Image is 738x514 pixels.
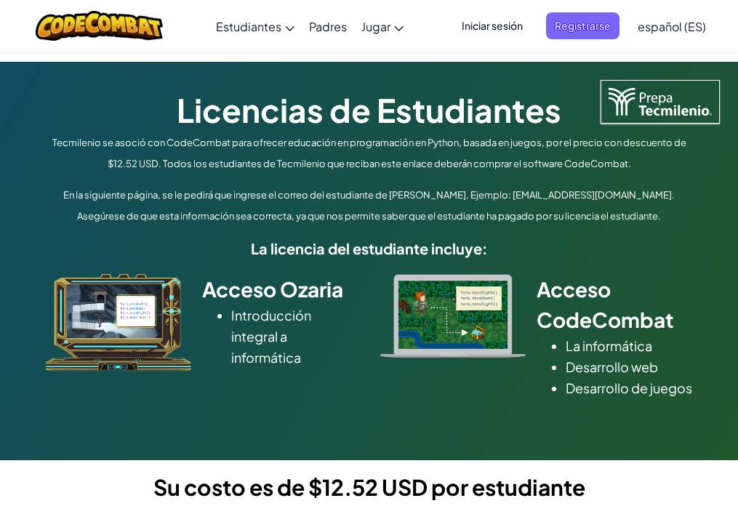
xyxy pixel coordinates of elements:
span: español (ES) [638,19,706,34]
img: type_real_code.png [380,274,526,358]
p: En la siguiente página, se le pedirá que ingrese el correo del estudiante de [PERSON_NAME]. Ejemp... [42,185,697,227]
a: Estudiantes [209,7,302,46]
li: Desarrollo web [566,356,693,377]
h2: Acceso Ozaria [202,274,358,305]
h2: Acceso CodeCombat [537,274,693,335]
img: ozaria_acodus.png [46,274,191,371]
button: Iniciar sesión [453,12,532,39]
p: Tecmilenio se asoció con CodeCombat para ofrecer educación en programación en Python, basada en j... [42,132,697,174]
img: CodeCombat logo [36,11,163,41]
img: Tecmilenio logo [601,80,720,124]
button: Registrarse [546,12,619,39]
h5: La licencia del estudiante incluye: [42,237,697,260]
li: Introducción integral a informática [231,305,358,368]
li: Desarrollo de juegos [566,377,693,398]
li: La informática [566,335,693,356]
h1: Licencias de Estudiantes [42,87,697,132]
a: Jugar [354,7,411,46]
span: Estudiantes [216,19,281,34]
span: Jugar [361,19,390,34]
a: español (ES) [630,7,713,46]
a: Padres [302,7,354,46]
